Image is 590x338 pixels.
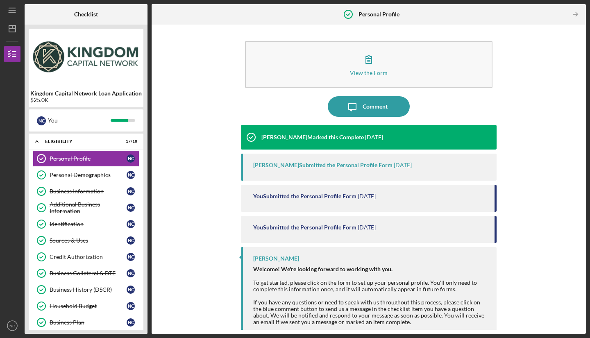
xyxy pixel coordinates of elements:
div: Business Collateral & DTE [50,270,127,277]
div: Household Budget [50,303,127,309]
img: Product logo [29,33,143,82]
div: [PERSON_NAME] [253,255,299,262]
strong: Welcome! We're looking forward to working with you. [253,265,393,272]
a: Business Collateral & DTENC [33,265,139,281]
a: Personal DemographicsNC [33,167,139,183]
div: View the Form [350,70,388,76]
div: Personal Profile [50,155,127,162]
div: Business Information [50,188,127,195]
a: Business History (DSCR)NC [33,281,139,298]
time: 2025-05-27 20:26 [358,224,376,231]
button: Comment [328,96,410,117]
div: N C [127,187,135,195]
a: Sources & UsesNC [33,232,139,249]
a: Additional Business InformationNC [33,200,139,216]
div: ELIGIBILITY [45,139,117,144]
b: Personal Profile [359,11,399,18]
div: [PERSON_NAME] Marked this Complete [261,134,364,141]
div: N C [127,286,135,294]
b: Checklist [74,11,98,18]
div: N C [127,269,135,277]
button: View the Form [245,41,492,88]
div: Identification [50,221,127,227]
div: N C [127,253,135,261]
div: Additional Business Information [50,201,127,214]
div: You Submitted the Personal Profile Form [253,193,356,200]
div: Comment [363,96,388,117]
time: 2025-05-28 18:39 [358,193,376,200]
div: N C [127,318,135,327]
a: IdentificationNC [33,216,139,232]
div: You [48,113,111,127]
button: NC [4,318,20,334]
a: Household BudgetNC [33,298,139,314]
div: Sources & Uses [50,237,127,244]
div: N C [127,302,135,310]
a: Business PlanNC [33,314,139,331]
div: [PERSON_NAME] Submitted the Personal Profile Form [253,162,393,168]
time: 2025-06-06 18:15 [394,162,412,168]
div: N C [127,236,135,245]
div: 17 / 18 [123,139,137,144]
div: N C [127,171,135,179]
div: Business Plan [50,319,127,326]
div: N C [127,204,135,212]
a: Personal ProfileNC [33,150,139,167]
div: N C [127,220,135,228]
div: You Submitted the Personal Profile Form [253,224,356,231]
b: Kingdom Capital Network Loan Application [30,90,142,97]
a: Credit AuthorizationNC [33,249,139,265]
div: N C [127,154,135,163]
div: Personal Demographics [50,172,127,178]
div: $25.0K [30,97,142,103]
time: 2025-06-06 18:15 [365,134,383,141]
div: Business History (DSCR) [50,286,127,293]
div: Credit Authorization [50,254,127,260]
text: NC [9,324,15,328]
div: N C [37,116,46,125]
a: Business InformationNC [33,183,139,200]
